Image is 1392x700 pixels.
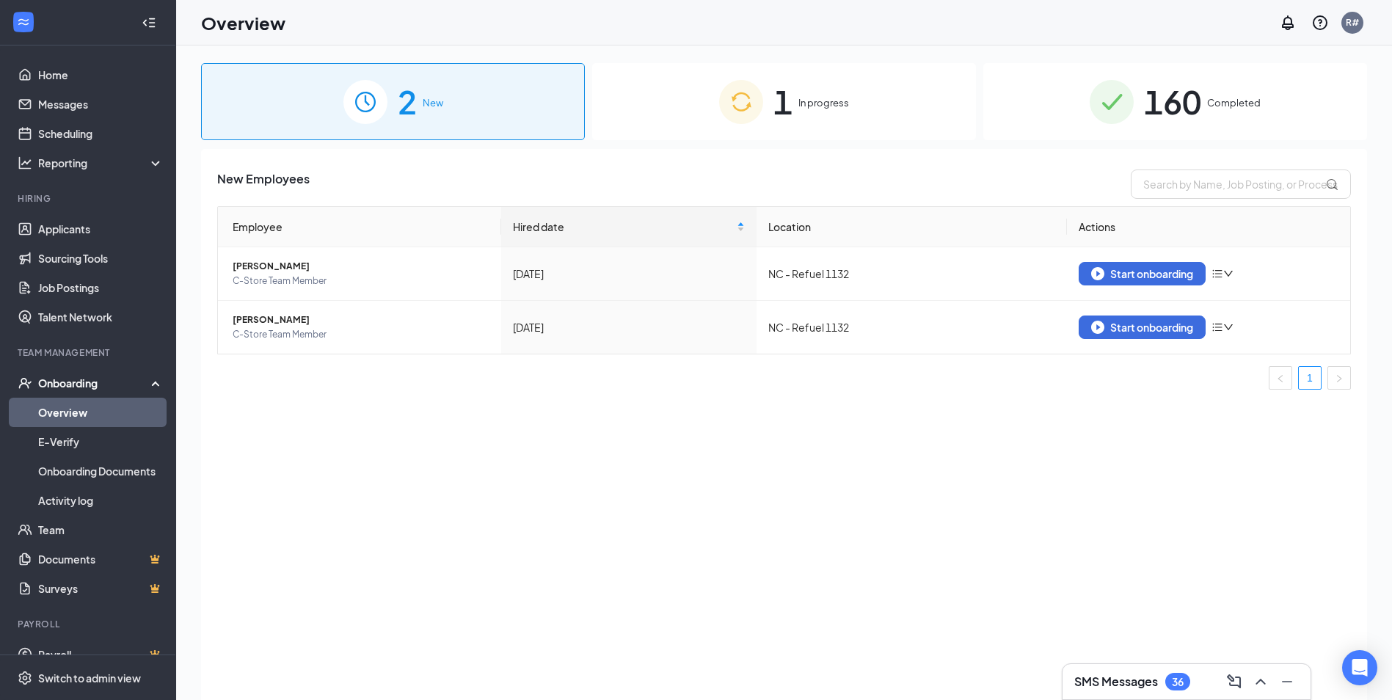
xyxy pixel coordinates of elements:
[38,640,164,669] a: PayrollCrown
[1225,673,1243,690] svg: ComposeMessage
[38,544,164,574] a: DocumentsCrown
[1222,670,1246,693] button: ComposeMessage
[38,671,141,685] div: Switch to admin view
[1091,321,1193,334] div: Start onboarding
[1252,673,1269,690] svg: ChevronUp
[798,95,849,110] span: In progress
[233,313,489,327] span: [PERSON_NAME]
[38,60,164,90] a: Home
[1211,321,1223,333] span: bars
[218,207,501,247] th: Employee
[1298,366,1322,390] li: 1
[38,273,164,302] a: Job Postings
[38,302,164,332] a: Talent Network
[217,169,310,199] span: New Employees
[1223,322,1234,332] span: down
[1211,268,1223,280] span: bars
[1275,670,1299,693] button: Minimize
[1346,16,1359,29] div: R#
[1342,650,1377,685] div: Open Intercom Messenger
[38,427,164,456] a: E-Verify
[513,319,746,335] div: [DATE]
[1327,366,1351,390] li: Next Page
[233,327,489,342] span: C-Store Team Member
[38,515,164,544] a: Team
[142,15,156,30] svg: Collapse
[1207,95,1261,110] span: Completed
[233,274,489,288] span: C-Store Team Member
[38,376,151,390] div: Onboarding
[16,15,31,29] svg: WorkstreamLogo
[1335,374,1344,383] span: right
[38,90,164,119] a: Messages
[38,398,164,427] a: Overview
[1276,374,1285,383] span: left
[1091,267,1193,280] div: Start onboarding
[757,301,1067,354] td: NC - Refuel 1132
[1269,366,1292,390] button: left
[18,376,32,390] svg: UserCheck
[233,259,489,274] span: [PERSON_NAME]
[1327,366,1351,390] button: right
[773,76,792,127] span: 1
[1279,14,1297,32] svg: Notifications
[38,214,164,244] a: Applicants
[1074,674,1158,690] h3: SMS Messages
[18,156,32,170] svg: Analysis
[18,618,161,630] div: Payroll
[757,247,1067,301] td: NC - Refuel 1132
[757,207,1067,247] th: Location
[201,10,285,35] h1: Overview
[38,456,164,486] a: Onboarding Documents
[1269,366,1292,390] li: Previous Page
[398,76,417,127] span: 2
[513,266,746,282] div: [DATE]
[38,119,164,148] a: Scheduling
[1311,14,1329,32] svg: QuestionInfo
[1223,269,1234,279] span: down
[38,486,164,515] a: Activity log
[1299,367,1321,389] a: 1
[38,244,164,273] a: Sourcing Tools
[423,95,443,110] span: New
[1079,316,1206,339] button: Start onboarding
[18,346,161,359] div: Team Management
[18,671,32,685] svg: Settings
[1131,169,1351,199] input: Search by Name, Job Posting, or Process
[38,156,164,170] div: Reporting
[1079,262,1206,285] button: Start onboarding
[513,219,735,235] span: Hired date
[1278,673,1296,690] svg: Minimize
[18,192,161,205] div: Hiring
[38,574,164,603] a: SurveysCrown
[1144,76,1201,127] span: 160
[1067,207,1350,247] th: Actions
[1249,670,1272,693] button: ChevronUp
[1172,676,1184,688] div: 36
